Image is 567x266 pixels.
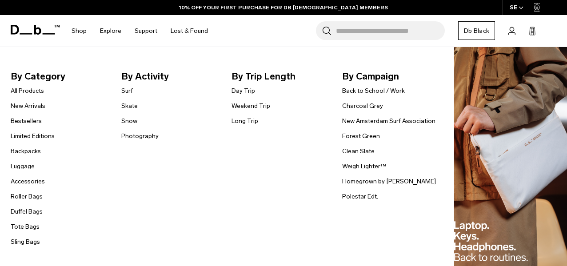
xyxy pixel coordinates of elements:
a: Surf [121,86,133,95]
a: Db Black [458,21,495,40]
a: Clean Slate [342,147,375,156]
span: By Campaign [342,69,439,83]
a: Polestar Edt. [342,192,378,201]
a: Luggage [11,162,35,171]
a: 10% OFF YOUR FIRST PURCHASE FOR DB [DEMOGRAPHIC_DATA] MEMBERS [179,4,388,12]
span: By Trip Length [232,69,328,83]
a: Explore [100,15,121,47]
a: Tote Bags [11,222,40,231]
a: Charcoal Grey [342,101,383,111]
a: Long Trip [232,116,258,126]
a: Limited Editions [11,131,55,141]
a: Roller Bags [11,192,43,201]
a: All Products [11,86,44,95]
a: Homegrown by [PERSON_NAME] [342,177,436,186]
a: New Arrivals [11,101,45,111]
a: Skate [121,101,138,111]
a: Weigh Lighter™ [342,162,386,171]
span: By Category [11,69,107,83]
a: Photography [121,131,159,141]
a: Shop [72,15,87,47]
a: Sling Bags [11,237,40,246]
a: Snow [121,116,137,126]
a: Backpacks [11,147,41,156]
a: Weekend Trip [232,101,270,111]
a: Accessories [11,177,45,186]
a: Back to School / Work [342,86,405,95]
a: Duffel Bags [11,207,43,216]
a: Lost & Found [171,15,208,47]
a: New Amsterdam Surf Association [342,116,435,126]
a: Day Trip [232,86,255,95]
nav: Main Navigation [65,15,215,47]
span: By Activity [121,69,218,83]
a: Forest Green [342,131,380,141]
a: Support [135,15,157,47]
a: Bestsellers [11,116,42,126]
